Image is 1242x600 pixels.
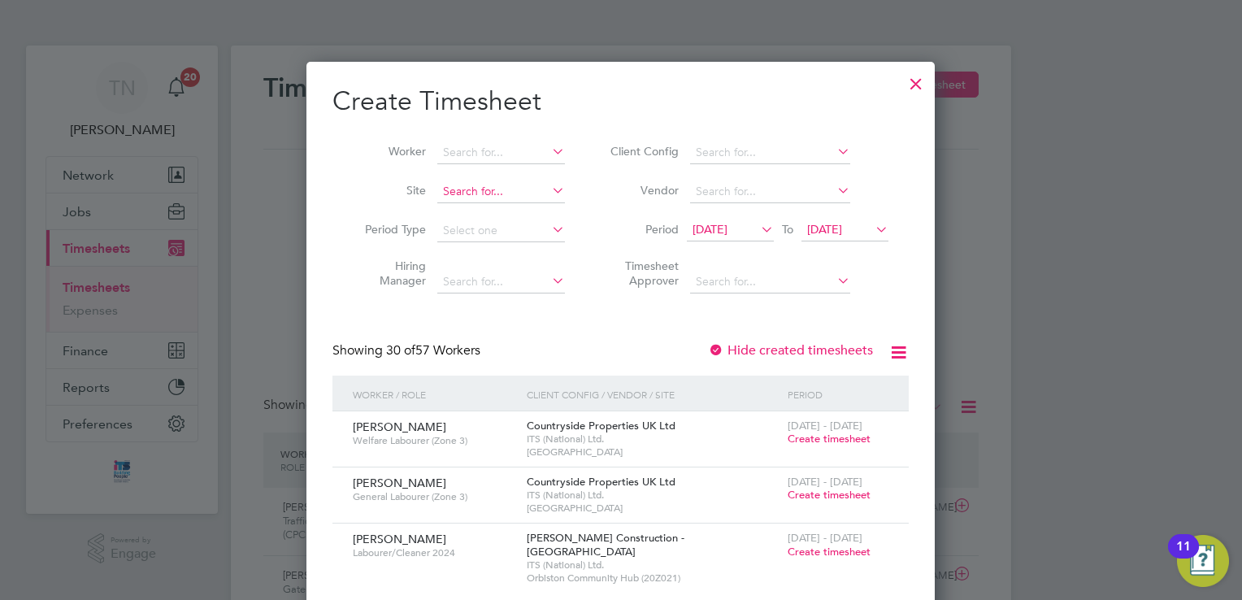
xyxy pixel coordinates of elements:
span: [DATE] - [DATE] [788,531,862,545]
span: Create timesheet [788,545,871,559]
input: Search for... [690,180,850,203]
div: Showing [332,342,484,359]
span: Create timesheet [788,488,871,502]
div: Period [784,376,892,413]
label: Vendor [606,183,679,198]
span: [PERSON_NAME] Construction - [GEOGRAPHIC_DATA] [527,531,684,559]
span: Orbiston Community Hub (20Z021) [527,572,780,585]
input: Search for... [437,271,565,293]
input: Search for... [690,271,850,293]
span: [DATE] [807,222,842,237]
label: Site [353,183,426,198]
span: [DATE] [693,222,727,237]
span: 30 of [386,342,415,359]
span: [PERSON_NAME] [353,420,446,434]
label: Hide created timesheets [708,342,873,359]
span: [PERSON_NAME] [353,476,446,490]
span: ITS (National) Ltd. [527,489,780,502]
span: [DATE] - [DATE] [788,475,862,489]
span: [GEOGRAPHIC_DATA] [527,446,780,459]
span: ITS (National) Ltd. [527,559,780,572]
label: Timesheet Approver [606,259,679,288]
span: [GEOGRAPHIC_DATA] [527,502,780,515]
input: Select one [437,220,565,242]
button: Open Resource Center, 11 new notifications [1177,535,1229,587]
label: Period Type [353,222,426,237]
span: [PERSON_NAME] [353,532,446,546]
span: [DATE] - [DATE] [788,419,862,433]
span: Welfare Labourer (Zone 3) [353,434,515,447]
span: To [777,219,798,240]
label: Period [606,222,679,237]
input: Search for... [690,141,850,164]
label: Worker [353,144,426,159]
span: Labourer/Cleaner 2024 [353,546,515,559]
div: Client Config / Vendor / Site [523,376,784,413]
input: Search for... [437,180,565,203]
div: Worker / Role [349,376,523,413]
label: Client Config [606,144,679,159]
span: ITS (National) Ltd. [527,433,780,446]
span: 57 Workers [386,342,480,359]
span: General Labourer (Zone 3) [353,490,515,503]
span: Countryside Properties UK Ltd [527,419,675,433]
label: Hiring Manager [353,259,426,288]
span: Create timesheet [788,432,871,446]
h2: Create Timesheet [332,85,909,119]
span: Countryside Properties UK Ltd [527,475,675,489]
div: 11 [1176,546,1191,567]
input: Search for... [437,141,565,164]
